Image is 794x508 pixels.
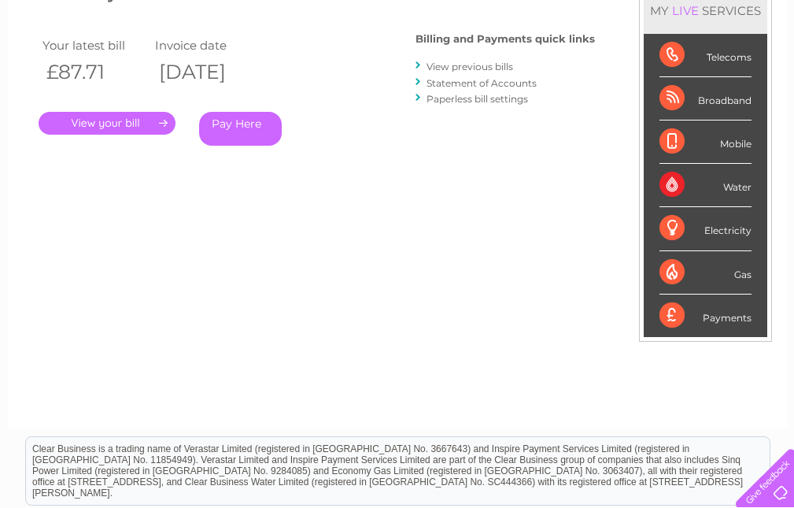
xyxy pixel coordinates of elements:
a: Contact [689,67,728,79]
a: Water [517,67,547,79]
a: Blog [657,67,680,79]
img: logo.png [28,41,108,89]
a: Telecoms [600,67,648,79]
div: Electricity [659,207,752,250]
th: [DATE] [151,56,264,88]
h4: Billing and Payments quick links [415,33,595,45]
div: Broadband [659,77,752,121]
div: Mobile [659,121,752,164]
a: Paperless bill settings [427,93,528,105]
a: Statement of Accounts [427,77,537,89]
a: Log out [742,67,779,79]
td: Your latest bill [39,35,152,56]
a: View previous bills [427,61,513,72]
td: Invoice date [151,35,264,56]
div: Gas [659,251,752,295]
div: Payments [659,295,752,337]
div: Telecoms [659,34,752,77]
a: Energy [556,67,591,79]
div: Water [659,164,752,207]
a: 0333 014 3131 [497,8,606,28]
th: £87.71 [39,56,152,88]
div: LIVE [669,3,702,18]
a: Pay Here [199,112,282,146]
a: . [39,112,175,135]
div: Clear Business is a trading name of Verastar Limited (registered in [GEOGRAPHIC_DATA] No. 3667643... [26,9,770,76]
